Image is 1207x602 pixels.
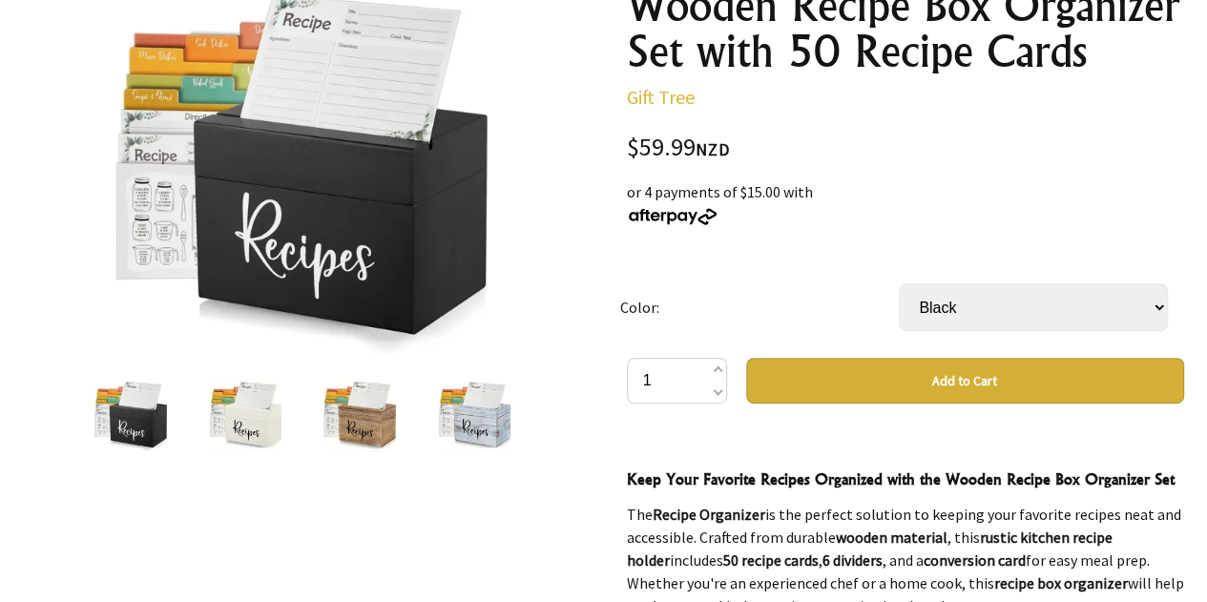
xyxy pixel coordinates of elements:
[723,550,819,570] strong: 50 recipe cards
[653,505,765,524] strong: Recipe Organizer
[627,85,695,109] a: Gift Tree
[627,135,1184,161] div: $59.99
[94,379,167,451] img: Wooden Recipe Box Organizer Set with 50 Recipe Cards
[627,469,1175,488] strong: Keep Your Favorite Recipes Organized with the Wooden Recipe Box Organizer Set
[323,379,396,451] img: Wooden Recipe Box Organizer Set with 50 Recipe Cards
[836,528,947,547] strong: wooden material
[438,379,510,451] img: Wooden Recipe Box Organizer Set with 50 Recipe Cards
[746,358,1184,404] button: Add to Cart
[696,138,730,160] span: NZD
[620,257,899,358] td: Color:
[209,379,281,451] img: Wooden Recipe Box Organizer Set with 50 Recipe Cards
[627,208,718,225] img: Afterpay
[822,550,883,570] strong: 6 dividers
[627,180,1184,226] div: or 4 payments of $15.00 with
[924,550,1026,570] strong: conversion card
[994,573,1128,592] strong: recipe box organizer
